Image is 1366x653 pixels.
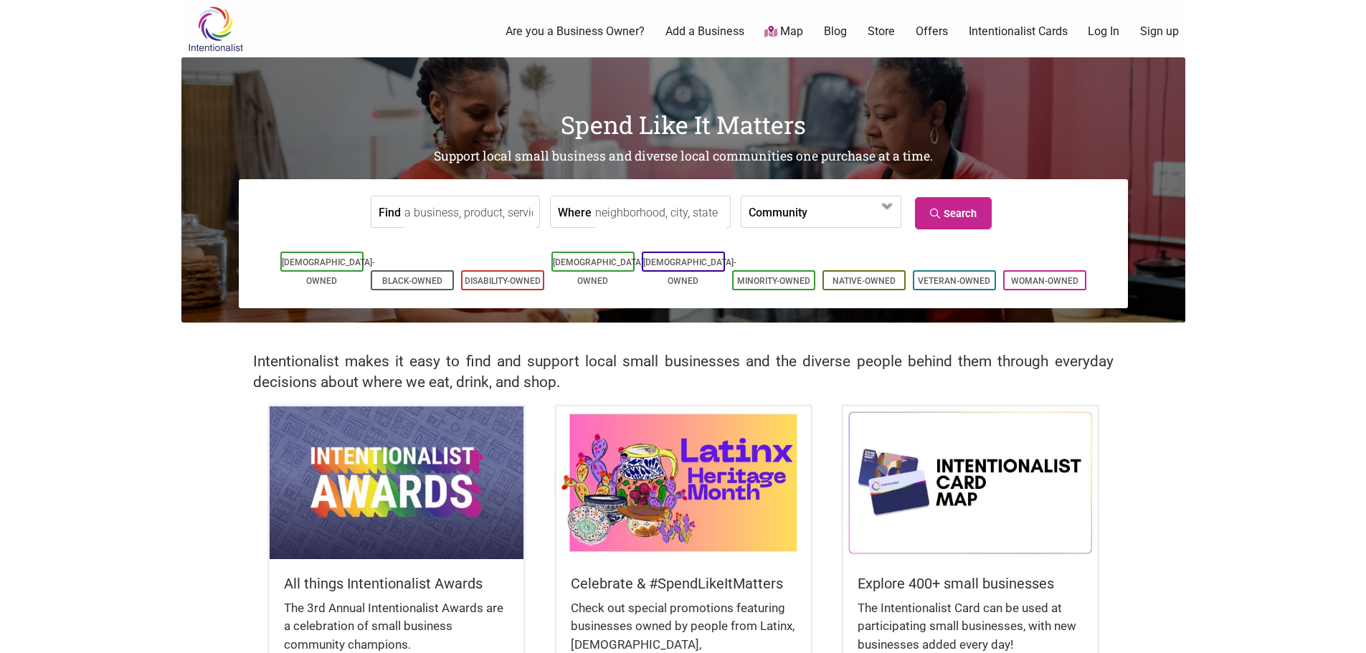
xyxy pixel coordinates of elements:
[282,257,375,286] a: [DEMOGRAPHIC_DATA]-Owned
[553,257,646,286] a: [DEMOGRAPHIC_DATA]-Owned
[969,24,1068,39] a: Intentionalist Cards
[868,24,895,39] a: Store
[181,108,1185,142] h1: Spend Like It Matters
[858,573,1083,594] h5: Explore 400+ small businesses
[556,406,810,558] img: Latinx / Hispanic Heritage Month
[833,276,896,286] a: Native-Owned
[749,196,807,227] label: Community
[737,276,810,286] a: Minority-Owned
[253,351,1114,393] h2: Intentionalist makes it easy to find and support local small businesses and the diverse people be...
[284,573,509,594] h5: All things Intentionalist Awards
[571,573,796,594] h5: Celebrate & #SpendLikeItMatters
[181,6,250,52] img: Intentionalist
[379,196,401,227] label: Find
[1088,24,1119,39] a: Log In
[643,257,736,286] a: [DEMOGRAPHIC_DATA]-Owned
[916,24,948,39] a: Offers
[764,24,803,40] a: Map
[506,24,645,39] a: Are you a Business Owner?
[843,406,1097,558] img: Intentionalist Card Map
[918,276,990,286] a: Veteran-Owned
[1011,276,1078,286] a: Woman-Owned
[915,197,992,229] a: Search
[270,406,523,558] img: Intentionalist Awards
[595,196,726,229] input: neighborhood, city, state
[558,196,592,227] label: Where
[1140,24,1179,39] a: Sign up
[181,148,1185,166] h2: Support local small business and diverse local communities one purchase at a time.
[404,196,536,229] input: a business, product, service
[824,24,847,39] a: Blog
[382,276,442,286] a: Black-Owned
[465,276,541,286] a: Disability-Owned
[665,24,744,39] a: Add a Business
